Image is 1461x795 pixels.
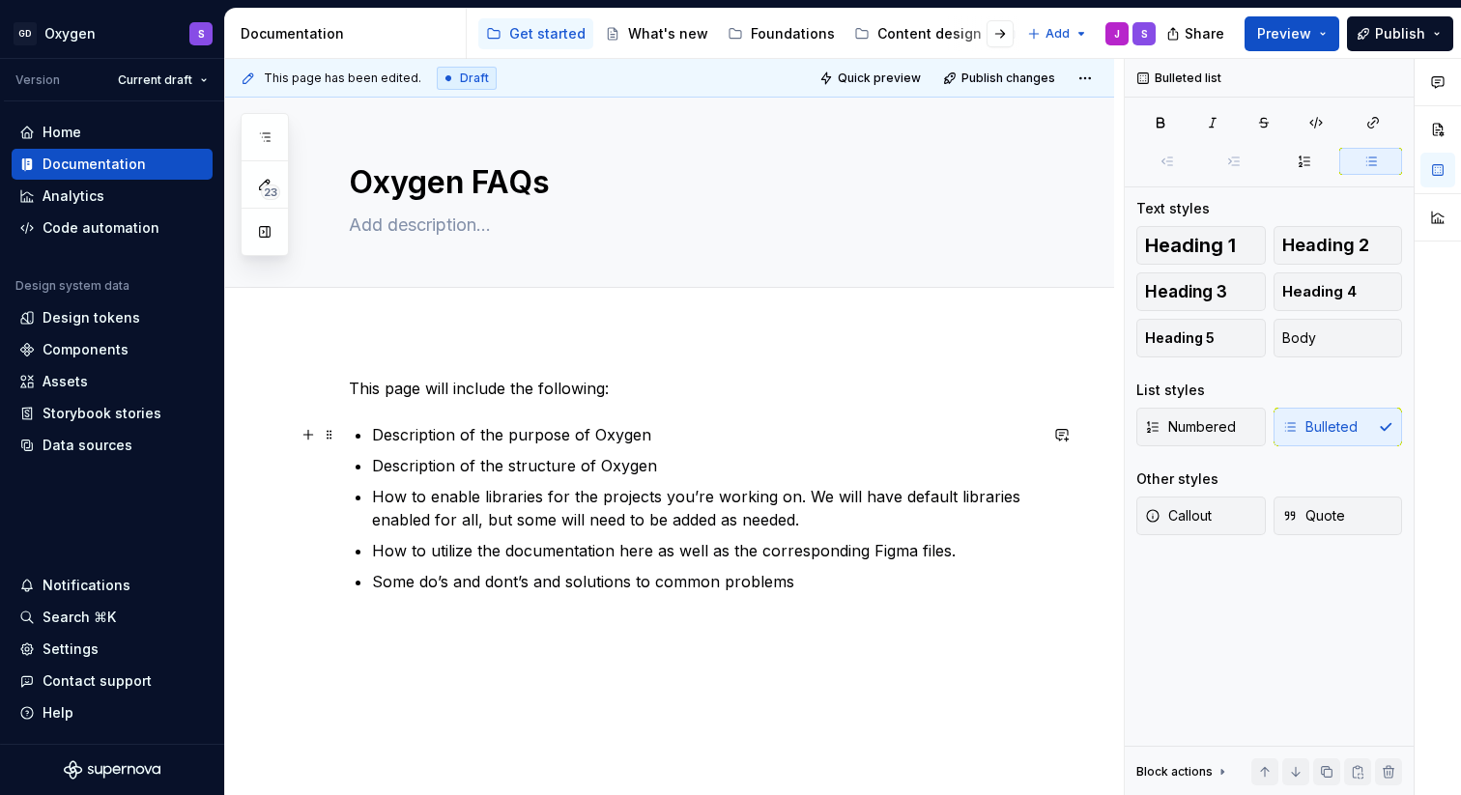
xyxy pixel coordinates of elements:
[372,423,1037,446] p: Description of the purpose of Oxygen
[1157,16,1237,51] button: Share
[1347,16,1453,51] button: Publish
[261,185,280,200] span: 23
[12,666,213,696] button: Contact support
[1136,319,1266,357] button: Heading 5
[814,65,930,92] button: Quick preview
[43,308,140,327] div: Design tokens
[12,634,213,665] a: Settings
[64,760,160,780] svg: Supernova Logo
[1375,24,1425,43] span: Publish
[877,24,982,43] div: Content design
[43,671,152,691] div: Contact support
[961,71,1055,86] span: Publish changes
[43,218,159,238] div: Code automation
[15,72,60,88] div: Version
[1136,272,1266,311] button: Heading 3
[1145,417,1236,437] span: Numbered
[118,72,192,88] span: Current draft
[1136,758,1230,785] div: Block actions
[43,608,116,627] div: Search ⌘K
[12,149,213,180] a: Documentation
[109,67,216,94] button: Current draft
[1021,20,1094,47] button: Add
[12,366,213,397] a: Assets
[1114,26,1120,42] div: J
[12,117,213,148] a: Home
[1185,24,1224,43] span: Share
[1282,236,1369,255] span: Heading 2
[43,576,130,595] div: Notifications
[1282,282,1357,301] span: Heading 4
[1141,26,1148,42] div: S
[1136,226,1266,265] button: Heading 1
[264,71,421,86] span: This page has been edited.
[241,24,458,43] div: Documentation
[751,24,835,43] div: Foundations
[1274,226,1403,265] button: Heading 2
[198,26,205,42] div: S
[43,436,132,455] div: Data sources
[1282,506,1345,525] span: Quote
[43,340,129,359] div: Components
[478,18,593,49] a: Get started
[1257,24,1311,43] span: Preview
[1145,282,1227,301] span: Heading 3
[1274,497,1403,535] button: Quote
[349,377,1037,400] p: This page will include the following:
[1282,328,1316,348] span: Body
[509,24,586,43] div: Get started
[1245,16,1339,51] button: Preview
[1046,26,1070,42] span: Add
[1136,408,1266,446] button: Numbered
[1136,381,1205,400] div: List styles
[1274,272,1403,311] button: Heading 4
[12,213,213,243] a: Code automation
[14,22,37,45] div: GD
[372,539,1037,562] p: How to utilize the documentation here as well as the corresponding Figma files.
[937,65,1064,92] button: Publish changes
[43,186,104,206] div: Analytics
[720,18,843,49] a: Foundations
[1136,199,1210,218] div: Text styles
[372,454,1037,477] p: Description of the structure of Oxygen
[12,398,213,429] a: Storybook stories
[372,485,1037,531] p: How to enable libraries for the projects you’re working on. We will have default libraries enable...
[12,181,213,212] a: Analytics
[44,24,96,43] div: Oxygen
[372,570,1037,593] p: Some do’s and dont’s and solutions to common problems
[12,334,213,365] a: Components
[12,302,213,333] a: Design tokens
[1145,236,1236,255] span: Heading 1
[628,24,708,43] div: What's new
[846,18,989,49] a: Content design
[460,71,489,86] span: Draft
[43,703,73,723] div: Help
[43,639,99,659] div: Settings
[15,278,129,294] div: Design system data
[43,155,146,174] div: Documentation
[12,602,213,633] button: Search ⌘K
[838,71,921,86] span: Quick preview
[12,570,213,601] button: Notifications
[1274,319,1403,357] button: Body
[1136,497,1266,535] button: Callout
[43,404,161,423] div: Storybook stories
[12,697,213,728] button: Help
[597,18,716,49] a: What's new
[43,372,88,391] div: Assets
[43,123,81,142] div: Home
[1136,469,1218,489] div: Other styles
[345,159,1033,206] textarea: Oxygen FAQs
[1145,328,1215,348] span: Heading 5
[4,13,220,54] button: GDOxygenS
[12,430,213,461] a: Data sources
[478,14,1017,53] div: Page tree
[1145,506,1212,525] span: Callout
[1136,764,1213,780] div: Block actions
